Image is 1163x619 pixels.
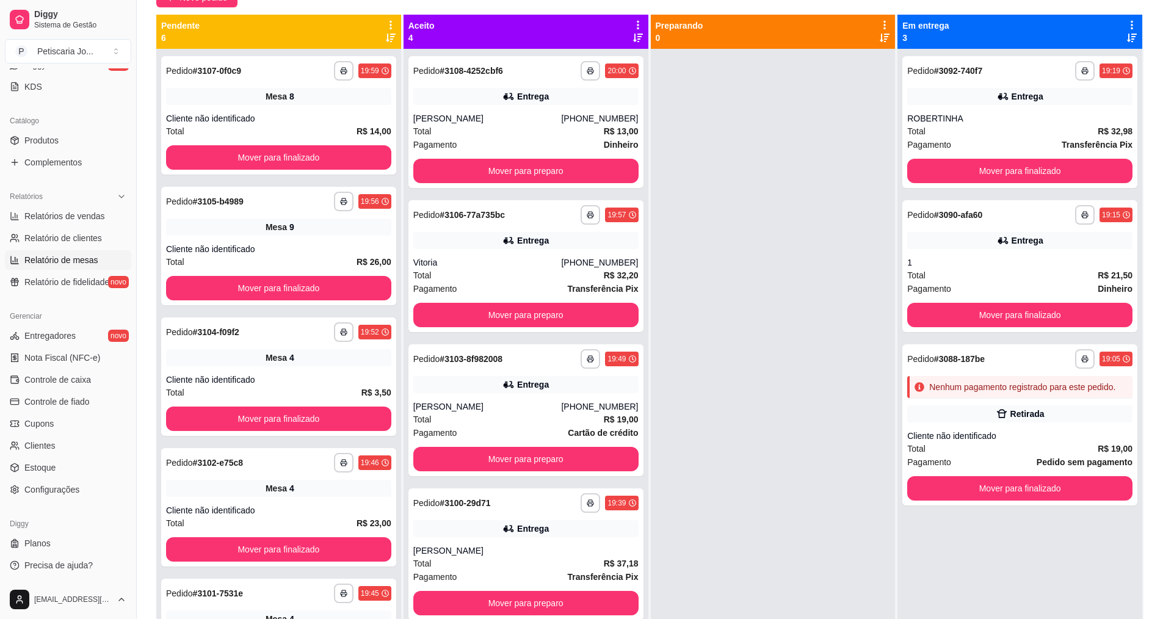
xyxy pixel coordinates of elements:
[1098,284,1132,294] strong: Dinheiro
[266,352,287,364] span: Mesa
[357,518,391,528] strong: R$ 23,00
[5,206,131,226] a: Relatórios de vendas
[561,256,638,269] div: [PHONE_NUMBER]
[166,255,184,269] span: Total
[166,327,193,337] span: Pedido
[907,476,1132,501] button: Mover para finalizado
[193,458,244,468] strong: # 3102-e75c8
[357,257,391,267] strong: R$ 26,00
[24,483,79,496] span: Configurações
[166,197,193,206] span: Pedido
[289,482,294,494] div: 4
[34,9,126,20] span: Diggy
[166,125,184,138] span: Total
[604,126,639,136] strong: R$ 13,00
[561,400,638,413] div: [PHONE_NUMBER]
[907,455,951,469] span: Pagamento
[1010,408,1045,420] div: Retirada
[34,595,112,604] span: [EMAIL_ADDRESS][DOMAIN_NAME]
[907,430,1132,442] div: Cliente não identificado
[517,523,549,535] div: Entrega
[413,557,432,570] span: Total
[289,221,294,233] div: 9
[1098,444,1132,454] strong: R$ 19,00
[166,66,193,76] span: Pedido
[166,243,391,255] div: Cliente não identificado
[413,66,440,76] span: Pedido
[607,210,626,220] div: 19:57
[604,414,639,424] strong: R$ 19,00
[24,418,54,430] span: Cupons
[907,210,934,220] span: Pedido
[408,20,435,32] p: Aceito
[24,232,102,244] span: Relatório de clientes
[5,458,131,477] a: Estoque
[907,138,951,151] span: Pagamento
[517,378,549,391] div: Entrega
[361,588,379,598] div: 19:45
[37,45,93,57] div: Petiscaria Jo ...
[1062,140,1132,150] strong: Transferência Pix
[907,66,934,76] span: Pedido
[24,134,59,147] span: Produtos
[413,413,432,426] span: Total
[24,254,98,266] span: Relatório de mesas
[934,210,982,220] strong: # 3090-afa60
[656,20,703,32] p: Preparando
[166,504,391,516] div: Cliente não identificado
[413,498,440,508] span: Pedido
[5,534,131,553] a: Planos
[929,381,1115,393] div: Nenhum pagamento registrado para este pedido.
[413,354,440,364] span: Pedido
[5,228,131,248] a: Relatório de clientes
[5,370,131,389] a: Controle de caixa
[440,66,503,76] strong: # 3108-4252cbf6
[24,276,109,288] span: Relatório de fidelidade
[34,20,126,30] span: Sistema de Gestão
[266,90,287,103] span: Mesa
[24,440,56,452] span: Clientes
[15,45,27,57] span: P
[5,272,131,292] a: Relatório de fidelidadenovo
[656,32,703,44] p: 0
[5,153,131,172] a: Complementos
[413,138,457,151] span: Pagamento
[266,482,287,494] span: Mesa
[604,559,639,568] strong: R$ 37,18
[361,327,379,337] div: 19:52
[5,111,131,131] div: Catálogo
[24,210,105,222] span: Relatórios de vendas
[289,352,294,364] div: 4
[907,159,1132,183] button: Mover para finalizado
[604,140,639,150] strong: Dinheiro
[24,330,76,342] span: Entregadores
[166,276,391,300] button: Mover para finalizado
[1098,270,1132,280] strong: R$ 21,50
[266,221,287,233] span: Mesa
[24,537,51,549] span: Planos
[607,498,626,508] div: 19:39
[289,90,294,103] div: 8
[5,326,131,346] a: Entregadoresnovo
[440,354,502,364] strong: # 3103-8f982008
[1037,457,1132,467] strong: Pedido sem pagamento
[361,66,379,76] div: 19:59
[907,354,934,364] span: Pedido
[193,197,244,206] strong: # 3105-b4989
[166,145,391,170] button: Mover para finalizado
[24,81,42,93] span: KDS
[5,39,131,63] button: Select a team
[193,66,241,76] strong: # 3107-0f0c9
[357,126,391,136] strong: R$ 14,00
[568,284,639,294] strong: Transferência Pix
[907,303,1132,327] button: Mover para finalizado
[5,480,131,499] a: Configurações
[561,112,638,125] div: [PHONE_NUMBER]
[10,192,43,201] span: Relatórios
[902,32,949,44] p: 3
[1012,90,1043,103] div: Entrega
[193,588,244,598] strong: # 3101-7531e
[161,32,200,44] p: 6
[5,5,131,34] a: DiggySistema de Gestão
[413,112,562,125] div: [PERSON_NAME]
